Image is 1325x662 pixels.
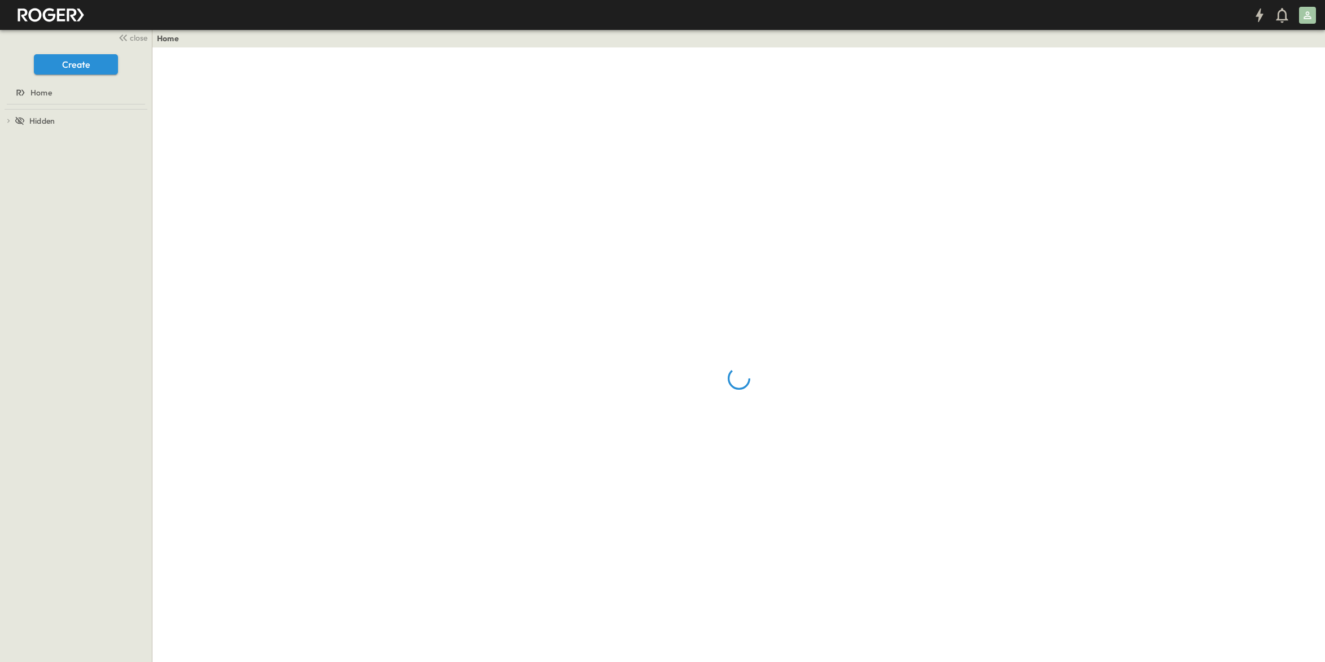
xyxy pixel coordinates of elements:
span: Hidden [29,115,55,127]
a: Home [2,85,147,101]
a: Home [157,33,179,44]
nav: breadcrumbs [157,33,186,44]
span: Home [30,87,52,98]
span: close [130,32,147,43]
button: close [113,29,150,45]
button: Create [34,54,118,75]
